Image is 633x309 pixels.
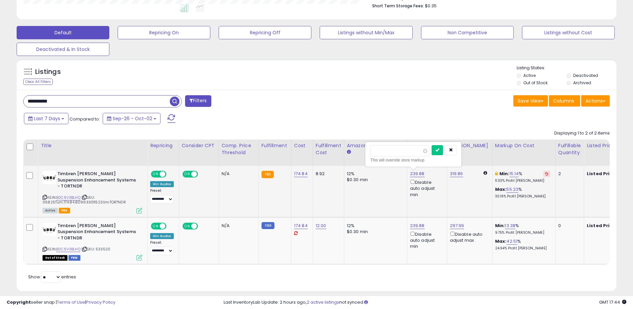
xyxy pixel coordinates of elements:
span: OFF [197,223,207,229]
span: ON [183,171,191,177]
b: Timbren [PERSON_NAME] Suspension Enhancement Systems - TORTNDR [57,223,138,243]
b: Short Term Storage Fees: [372,3,424,9]
h5: Listings [35,67,61,77]
button: Sep-26 - Oct-02 [103,113,160,124]
a: 174.84 [294,170,308,177]
div: Win BuyBox [150,233,174,239]
div: $0.30 min [347,177,402,183]
div: seller snap | | [7,299,115,306]
span: 2025-10-10 17:44 GMT [599,299,626,305]
a: Privacy Policy [86,299,115,305]
span: Columns [553,98,574,104]
div: Comp. Price Threshold [222,142,256,156]
th: The percentage added to the cost of goods (COGS) that forms the calculator for Min & Max prices. [492,140,555,166]
a: 42.51 [506,238,517,245]
span: $0.35 [425,3,437,9]
div: ASIN: [43,223,142,260]
div: Disable auto adjust max [450,230,487,243]
div: Fulfillment [262,142,288,149]
b: Min: [499,170,509,177]
span: | SKU: 533520 [81,246,110,252]
a: 12.00 [316,222,326,229]
a: 239.88 [410,170,425,177]
div: Last InventoryLab Update: 2 hours ago, not synced. [224,299,626,306]
div: Repricing [150,142,176,149]
div: % [495,238,550,251]
div: Fulfillment Cost [316,142,341,156]
label: Out of Stock [523,80,548,86]
span: All listings currently available for purchase on Amazon [43,208,58,213]
div: Displaying 1 to 2 of 2 items [554,130,610,137]
span: Show: entries [28,274,76,280]
button: Repricing On [118,26,210,39]
p: 30.19% Profit [PERSON_NAME] [495,194,550,199]
button: Last 7 Days [24,113,68,124]
span: FBM [68,255,80,261]
div: Disable auto adjust min [410,230,442,250]
b: Max: [495,238,507,244]
div: 12% [347,171,402,177]
button: Repricing Off [219,26,311,39]
a: Terms of Use [57,299,85,305]
a: B0C6V3BLHQ [56,246,80,252]
button: Actions [581,95,610,107]
span: ON [152,223,160,229]
span: All listings that are currently out of stock and unavailable for purchase on Amazon [43,255,67,261]
div: Cost [294,142,310,149]
div: 2 [558,171,579,177]
a: 174.84 [294,222,308,229]
span: OFF [165,171,176,177]
label: Active [523,73,536,78]
b: Listed Price: [587,222,617,229]
div: % [495,171,550,183]
button: Non Competitive [421,26,514,39]
div: 0 [558,223,579,229]
span: OFF [165,223,176,229]
p: 24.94% Profit [PERSON_NAME] [495,246,550,251]
div: Disable auto adjust min [410,178,442,198]
span: Compared to: [69,116,100,122]
b: Timbren [PERSON_NAME] Suspension Enhancement Systems - TORTNDR [57,171,138,191]
div: Preset: [150,188,174,203]
button: Filters [185,95,211,107]
a: 55.23 [506,186,518,193]
div: This will override store markup [370,157,457,163]
b: Listed Price: [587,170,617,177]
button: Columns [549,95,580,107]
span: Sep-26 - Oct-02 [113,115,152,122]
button: Deactivated & In Stock [17,43,109,56]
a: 319.86 [450,170,463,177]
a: 2 active listings [307,299,339,305]
strong: Copyright [7,299,31,305]
small: FBM [262,222,274,229]
div: % [495,186,550,199]
div: Clear All Filters [23,79,53,85]
small: FBA [262,171,274,178]
div: Win BuyBox [150,181,174,187]
label: Archived [573,80,591,86]
div: N/A [222,171,254,177]
div: Consider CPT [182,142,216,149]
div: 8.92 [316,171,339,177]
button: Default [17,26,109,39]
a: 239.88 [410,222,425,229]
b: Max: [495,186,507,192]
a: 13.38 [505,222,515,229]
button: Save View [513,95,548,107]
img: 319JfBzkaWL._SL40_.jpg [43,171,56,184]
b: Min: [495,222,505,229]
div: ASIN: [43,171,142,213]
span: FBA [59,208,70,213]
small: Amazon Fees. [347,149,351,155]
span: Last 7 Days [34,115,60,122]
div: $0.30 min [347,229,402,235]
button: Listings without Min/Max [320,26,412,39]
p: Listing States: [517,65,616,71]
p: 11.03% Profit [PERSON_NAME] [495,178,550,183]
p: 9.75% Profit [PERSON_NAME] [495,230,550,235]
div: [PERSON_NAME] [450,142,489,149]
span: ON [183,223,191,229]
a: 15.14 [509,170,519,177]
button: Listings without Cost [522,26,615,39]
label: Deactivated [573,73,598,78]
